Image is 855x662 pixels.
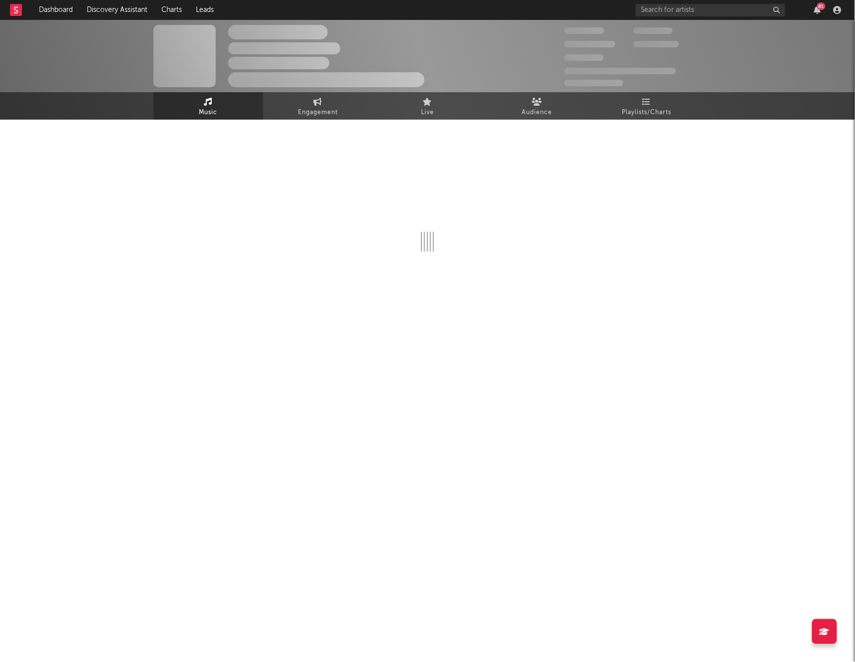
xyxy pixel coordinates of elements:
span: 300,000 [565,27,604,34]
div: 81 [817,2,826,10]
span: 100,000 [565,54,604,61]
span: Music [199,107,218,119]
a: Playlists/Charts [592,92,702,120]
input: Search for artists [636,4,785,16]
a: Music [153,92,263,120]
span: Playlists/Charts [622,107,672,119]
span: 1,000,000 [633,41,679,47]
span: 50,000,000 [565,41,615,47]
a: Live [373,92,482,120]
span: 100,000 [633,27,673,34]
span: Live [421,107,434,119]
a: Engagement [263,92,373,120]
button: 81 [814,6,821,14]
span: 50,000,000 Monthly Listeners [565,68,676,74]
span: Jump Score: 85.0 [565,80,623,86]
span: Engagement [298,107,338,119]
a: Audience [482,92,592,120]
span: Audience [522,107,553,119]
